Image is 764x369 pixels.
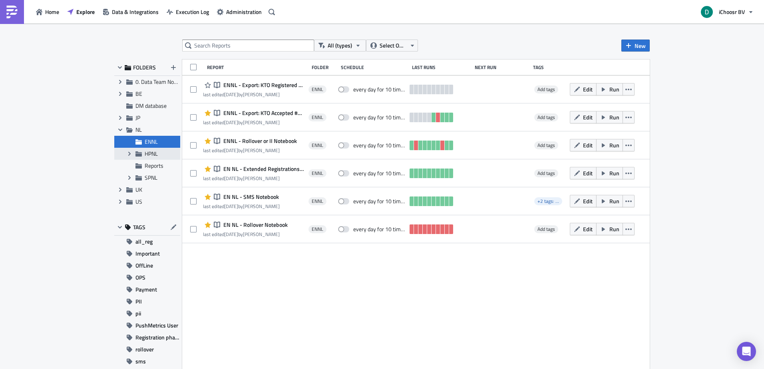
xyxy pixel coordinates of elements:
[135,296,142,307] span: PII
[353,142,406,149] div: every day for 10 times
[221,81,304,89] span: ENNL - Export: KTO Registered #4000 for VEH
[145,137,158,146] span: ENNL
[312,170,323,177] span: ENNL
[114,272,180,284] button: OPS
[76,8,95,16] span: Explore
[221,165,304,173] span: EN NL - Extended Registrations export
[114,331,180,343] button: Registration phase
[596,139,623,151] button: Run
[596,167,623,179] button: Run
[312,142,323,149] span: ENNL
[135,125,142,134] span: NL
[583,225,593,233] span: Edit
[114,284,180,296] button: Payment
[570,167,597,179] button: Edit
[63,6,99,18] button: Explore
[609,169,619,177] span: Run
[221,137,297,145] span: ENNL - Rollover or II Notebook
[203,175,304,181] div: last edited by [PERSON_NAME]
[176,8,209,16] span: Execution Log
[635,42,646,50] span: New
[135,236,153,248] span: all_reg
[583,141,593,149] span: Edit
[135,260,153,272] span: OffLine
[112,8,159,16] span: Data & Integrations
[570,223,597,235] button: Edit
[135,343,154,355] span: rollover
[135,355,146,367] span: sms
[221,193,279,200] span: EN NL - SMS Notebook
[533,64,567,70] div: Tags
[114,248,180,260] button: Important
[609,141,619,149] span: Run
[145,161,163,170] span: Reports
[312,86,323,93] span: ENNL
[312,226,323,232] span: ENNL
[135,101,167,110] span: DM database
[596,195,623,207] button: Run
[534,141,558,149] span: Add tags
[596,111,623,123] button: Run
[226,8,262,16] span: Administration
[207,64,308,70] div: Report
[328,41,352,50] span: All (types)
[596,83,623,95] button: Run
[224,119,238,126] time: 2025-06-04T11:14:48Z
[312,64,337,70] div: Folder
[135,307,141,319] span: pii
[213,6,266,18] button: Administration
[570,139,597,151] button: Edit
[537,225,555,233] span: Add tags
[353,226,406,233] div: every day for 10 times
[353,198,406,205] div: every day for 10 times
[314,40,366,52] button: All (types)
[6,6,18,18] img: PushMetrics
[609,85,619,93] span: Run
[133,224,145,231] span: TAGS
[537,169,555,177] span: Add tags
[135,284,157,296] span: Payment
[621,40,650,52] button: New
[45,8,59,16] span: Home
[203,119,304,125] div: last edited by [PERSON_NAME]
[114,355,180,367] button: sms
[570,83,597,95] button: Edit
[224,175,238,182] time: 2025-09-10T07:52:23Z
[135,331,180,343] span: Registration phase
[224,230,238,238] time: 2025-09-04T11:29:38Z
[570,111,597,123] button: Edit
[163,6,213,18] button: Execution Log
[114,236,180,248] button: all_reg
[534,197,562,205] span: +2 tags: pii, sms
[224,91,238,98] time: 2025-05-05T11:20:38Z
[583,169,593,177] span: Edit
[221,109,304,117] span: ENNL - Export: KTO Accepted #4000 for VEH
[135,113,140,122] span: JP
[353,170,406,177] div: every day for 10 times
[182,40,314,52] input: Search Reports
[696,3,758,21] button: iChoosr BV
[145,149,158,158] span: HPNL
[224,147,238,154] time: 2025-03-07T12:04:51Z
[719,8,745,16] span: iChoosr BV
[99,6,163,18] button: Data & Integrations
[353,86,406,93] div: every day for 10 times
[312,198,323,204] span: ENNL
[737,342,756,361] div: Open Intercom Messenger
[583,85,593,93] span: Edit
[114,343,180,355] button: rollover
[203,203,280,209] div: last edited by [PERSON_NAME]
[366,40,418,52] button: Select Owner
[135,319,178,331] span: PushMetrics User
[135,89,142,98] span: BE
[570,195,597,207] button: Edit
[32,6,63,18] button: Home
[537,141,555,149] span: Add tags
[353,114,406,121] div: every day for 10 times
[135,185,142,194] span: UK
[203,231,288,237] div: last edited by [PERSON_NAME]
